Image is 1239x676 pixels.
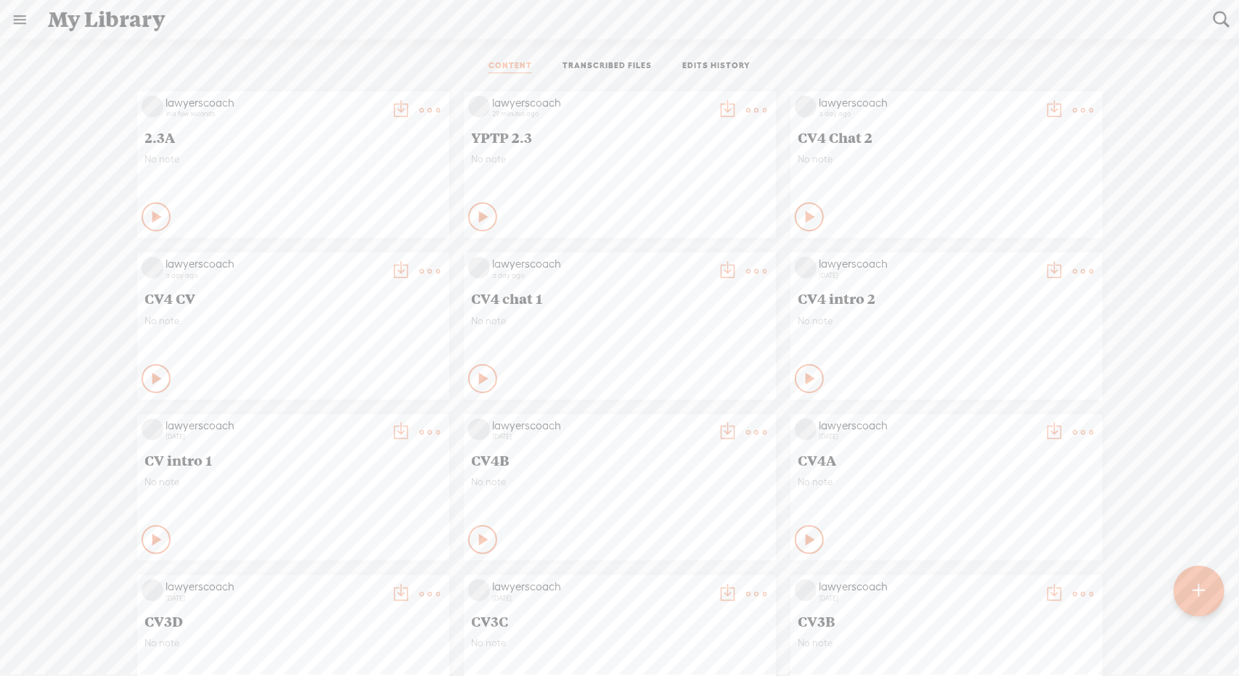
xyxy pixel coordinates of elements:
[819,580,1037,594] div: lawyerscoach
[468,96,490,118] img: videoLoading.png
[166,110,384,118] div: in a few seconds
[145,315,441,327] span: No note
[145,476,441,488] span: No note
[166,432,384,441] div: [DATE]
[166,257,384,271] div: lawyerscoach
[493,580,711,594] div: lawyerscoach
[38,1,1203,38] div: My Library
[145,451,441,469] span: CV intro 1
[166,419,384,433] div: lawyerscoach
[819,271,1037,280] div: [DATE]
[798,476,1095,488] span: No note
[819,110,1037,118] div: a day ago
[493,594,711,603] div: [DATE]
[145,153,441,165] span: No note
[795,419,817,440] img: videoLoading.png
[166,594,384,603] div: [DATE]
[145,637,441,649] span: No note
[819,432,1037,441] div: [DATE]
[493,257,711,271] div: lawyerscoach
[472,451,768,469] span: CV4B
[142,580,163,601] img: videoLoading.png
[488,60,532,73] a: CONTENT
[468,257,490,279] img: videoLoading.png
[145,128,441,146] span: 2.3A
[795,96,817,118] img: videoLoading.png
[142,419,163,440] img: videoLoading.png
[468,580,490,601] img: videoLoading.png
[798,128,1095,146] span: CV4 Chat 2
[472,289,768,307] span: CV4 chat 1
[798,315,1095,327] span: No note
[819,96,1037,110] div: lawyerscoach
[472,612,768,630] span: CV3C
[819,257,1037,271] div: lawyerscoach
[166,271,384,280] div: a day ago
[472,637,768,649] span: No note
[798,451,1095,469] span: CV4A
[798,153,1095,165] span: No note
[493,271,711,280] div: a day ago
[682,60,751,73] a: EDITS HISTORY
[563,60,652,73] a: TRANSCRIBED FILES
[795,257,817,279] img: videoLoading.png
[166,580,384,594] div: lawyerscoach
[468,419,490,440] img: videoLoading.png
[145,612,441,630] span: CV3D
[142,96,163,118] img: videoLoading.png
[798,637,1095,649] span: No note
[819,419,1037,433] div: lawyerscoach
[472,315,768,327] span: No note
[493,96,711,110] div: lawyerscoach
[142,257,163,279] img: videoLoading.png
[798,289,1095,307] span: CV4 intro 2
[166,96,384,110] div: lawyerscoach
[472,153,768,165] span: No note
[493,432,711,441] div: [DATE]
[493,110,711,118] div: 29 minutes ago
[472,476,768,488] span: No note
[795,580,817,601] img: videoLoading.png
[798,612,1095,630] span: CV3B
[819,594,1037,603] div: [DATE]
[145,289,441,307] span: CV4 CV
[472,128,768,146] span: YPTP 2.3
[493,419,711,433] div: lawyerscoach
